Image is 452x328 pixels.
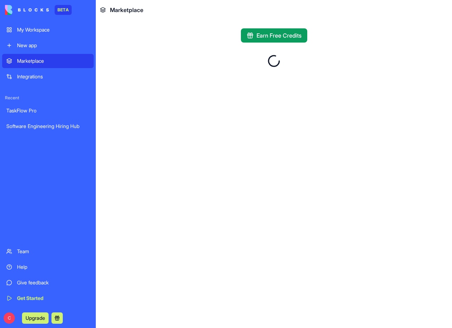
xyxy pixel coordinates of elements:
span: C [4,312,15,324]
span: Marketplace [110,6,143,14]
span: Recent [2,95,94,101]
a: Help [2,260,94,274]
a: BETA [5,5,72,15]
a: Get Started [2,291,94,305]
button: Upgrade [22,312,49,324]
div: Get Started [17,295,89,302]
img: logo [5,5,49,15]
div: Give feedback [17,279,89,286]
div: Marketplace [17,57,89,65]
div: My Workspace [17,26,89,33]
div: TaskFlow Pro [6,107,89,114]
span: Earn Free Credits [257,31,302,40]
a: Marketplace [2,54,94,68]
div: Team [17,248,89,255]
div: Integrations [17,73,89,80]
div: Help [17,263,89,271]
div: New app [17,42,89,49]
a: My Workspace [2,23,94,37]
a: TaskFlow Pro [2,104,94,118]
button: Earn Free Credits [241,28,307,43]
a: Software Engineering Hiring Hub [2,119,94,133]
div: Software Engineering Hiring Hub [6,123,89,130]
a: Upgrade [22,314,49,321]
div: BETA [55,5,72,15]
a: Integrations [2,70,94,84]
a: New app [2,38,94,52]
a: Give feedback [2,276,94,290]
a: Team [2,244,94,258]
